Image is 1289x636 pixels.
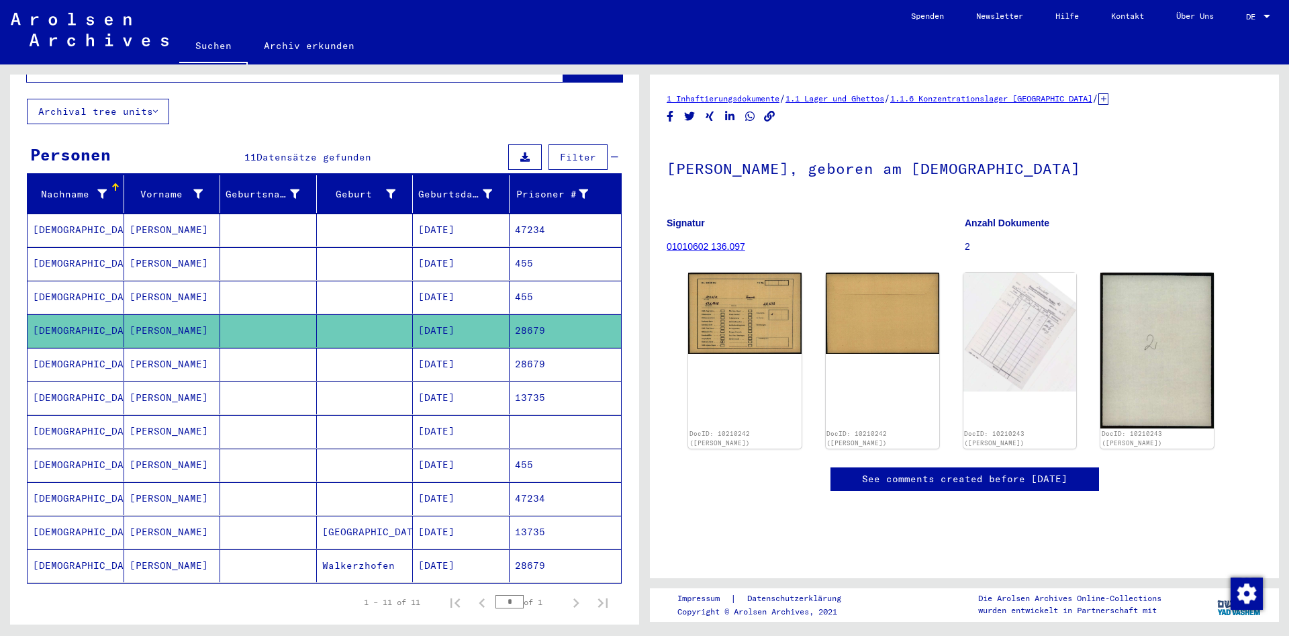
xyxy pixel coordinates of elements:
[736,592,857,606] a: Datenschutzerklärung
[322,187,396,201] div: Geburt‏
[667,218,705,228] b: Signatur
[124,415,221,448] mat-cell: [PERSON_NAME]
[723,108,737,125] button: Share on LinkedIn
[413,214,510,246] mat-cell: [DATE]
[28,247,124,280] mat-cell: [DEMOGRAPHIC_DATA]
[683,108,697,125] button: Share on Twitter
[220,175,317,213] mat-header-cell: Geburtsname
[663,108,677,125] button: Share on Facebook
[130,183,220,205] div: Vorname
[515,183,606,205] div: Prisoner #
[978,604,1161,617] p: wurden entwickelt in Partnerschaft mit
[413,247,510,280] mat-cell: [DATE]
[510,549,622,582] mat-cell: 28679
[124,381,221,414] mat-cell: [PERSON_NAME]
[179,30,248,64] a: Suchen
[779,92,785,104] span: /
[413,381,510,414] mat-cell: [DATE]
[965,218,1049,228] b: Anzahl Dokumente
[826,273,939,354] img: 002.jpg
[510,247,622,280] mat-cell: 455
[11,13,169,46] img: Arolsen_neg.svg
[667,138,1262,197] h1: [PERSON_NAME], geboren am [DEMOGRAPHIC_DATA]
[510,348,622,381] mat-cell: 28679
[413,449,510,482] mat-cell: [DATE]
[413,516,510,549] mat-cell: [DATE]
[28,549,124,582] mat-cell: [DEMOGRAPHIC_DATA]
[510,482,622,515] mat-cell: 47234
[890,93,1092,103] a: 1.1.6 Konzentrationslager [GEOGRAPHIC_DATA]
[1092,92,1098,104] span: /
[226,187,299,201] div: Geburtsname
[413,281,510,314] mat-cell: [DATE]
[703,108,717,125] button: Share on Xing
[510,381,622,414] mat-cell: 13735
[510,214,622,246] mat-cell: 47234
[510,281,622,314] mat-cell: 455
[124,214,221,246] mat-cell: [PERSON_NAME]
[124,449,221,482] mat-cell: [PERSON_NAME]
[124,175,221,213] mat-header-cell: Vorname
[317,516,414,549] mat-cell: [GEOGRAPHIC_DATA]
[469,589,495,616] button: Previous page
[124,516,221,549] mat-cell: [PERSON_NAME]
[688,273,802,353] img: 001.jpg
[510,175,622,213] mat-header-cell: Prisoner #
[884,92,890,104] span: /
[124,314,221,347] mat-cell: [PERSON_NAME]
[244,151,256,163] span: 11
[1100,273,1214,428] img: 002.jpg
[28,281,124,314] mat-cell: [DEMOGRAPHIC_DATA]
[862,472,1067,486] a: See comments created before [DATE]
[413,175,510,213] mat-header-cell: Geburtsdatum
[1246,12,1261,21] span: DE
[124,482,221,515] mat-cell: [PERSON_NAME]
[27,99,169,124] button: Archival tree units
[1230,577,1262,609] div: Zustimmung ändern
[563,589,589,616] button: Next page
[785,93,884,103] a: 1.1 Lager und Ghettos
[548,144,608,170] button: Filter
[30,142,111,167] div: Personen
[1231,578,1263,610] img: Zustimmung ändern
[226,183,316,205] div: Geburtsname
[28,381,124,414] mat-cell: [DEMOGRAPHIC_DATA]
[677,606,857,618] p: Copyright © Arolsen Archives, 2021
[667,93,779,103] a: 1 Inhaftierungsdokumente
[124,549,221,582] mat-cell: [PERSON_NAME]
[965,240,1262,254] p: 2
[667,241,745,252] a: 01010602 136.097
[763,108,777,125] button: Copy link
[826,430,887,447] a: DocID: 10210242 ([PERSON_NAME])
[1214,588,1265,621] img: yv_logo.png
[963,273,1077,391] img: 001.jpg
[413,415,510,448] mat-cell: [DATE]
[677,592,730,606] a: Impressum
[418,187,492,201] div: Geburtsdatum
[28,449,124,482] mat-cell: [DEMOGRAPHIC_DATA]
[256,151,371,163] span: Datensätze gefunden
[33,183,124,205] div: Nachname
[248,30,371,62] a: Archiv erkunden
[28,314,124,347] mat-cell: [DEMOGRAPHIC_DATA]
[515,187,589,201] div: Prisoner #
[28,516,124,549] mat-cell: [DEMOGRAPHIC_DATA]
[413,314,510,347] mat-cell: [DATE]
[964,430,1024,447] a: DocID: 10210243 ([PERSON_NAME])
[124,348,221,381] mat-cell: [PERSON_NAME]
[495,596,563,608] div: of 1
[124,247,221,280] mat-cell: [PERSON_NAME]
[413,348,510,381] mat-cell: [DATE]
[28,482,124,515] mat-cell: [DEMOGRAPHIC_DATA]
[1102,430,1162,447] a: DocID: 10210243 ([PERSON_NAME])
[317,549,414,582] mat-cell: Walkerzhofen
[510,314,622,347] mat-cell: 28679
[322,183,413,205] div: Geburt‏
[317,175,414,213] mat-header-cell: Geburt‏
[689,430,750,447] a: DocID: 10210242 ([PERSON_NAME])
[28,214,124,246] mat-cell: [DEMOGRAPHIC_DATA]
[364,596,420,608] div: 1 – 11 of 11
[510,449,622,482] mat-cell: 455
[130,187,203,201] div: Vorname
[124,281,221,314] mat-cell: [PERSON_NAME]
